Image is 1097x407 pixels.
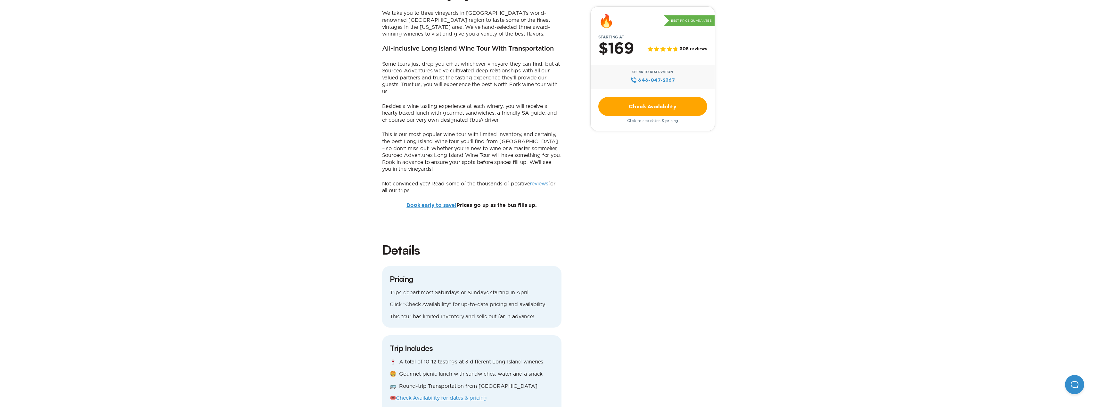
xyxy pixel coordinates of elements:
span: Click to see dates & pricing [627,118,678,123]
h2: $169 [598,41,634,57]
p: Click “Check Availability” for up-to-date pricing and availability. [390,301,554,308]
b: Prices go up as the bus fills up. [406,203,537,208]
span: Speak to Reservation [632,70,673,74]
p: Best Price Guarantee [664,15,715,26]
h3: Pricing [390,274,554,284]
div: 🔥 [598,14,614,27]
p: 🍷 A total of 10-12 tastings at 3 different Long Island wineries [390,358,554,365]
p: This tour has limited inventory and sells out far in advance! [390,313,554,320]
span: Starting at [591,35,632,39]
h3: All-Inclusive Long Island Wine Tour With Transportation [382,45,554,53]
p: Besides a wine tasting experience at each winery, you will receive a hearty boxed lunch with gour... [382,103,561,124]
a: 646‍-847‍-2367 [630,77,675,84]
p: Some tours just drop you off at whichever vineyard they can find, but at Sourced Adventures we’ve... [382,61,561,95]
h2: Details [382,241,561,258]
a: Book early to save! [406,203,456,208]
iframe: Help Scout Beacon - Open [1065,375,1084,394]
p: Trips depart most Saturdays or Sundays starting in April. [390,289,554,296]
span: 646‍-847‍-2367 [638,77,675,84]
p: 🍔 Gourmet picnic lunch with sandwiches, water and a snack [390,370,554,378]
p: Not convinced yet? Read some of the thousands of positive for all our trips. [382,180,561,194]
a: Check Availability for dates & pricing [396,395,487,401]
p: 🚌 Round-trip Transportation from [GEOGRAPHIC_DATA] [390,383,554,390]
p: This is our most popular wine tour with limited inventory, and certainly, the best Long Island Wi... [382,131,561,173]
span: 308 reviews [680,47,707,52]
a: reviews [530,181,548,186]
h3: Trip Includes [390,343,554,353]
p: 🎟️ [390,395,554,402]
a: Check Availability [598,97,707,116]
p: We take you to three vineyards in [GEOGRAPHIC_DATA]’s world-renowned [GEOGRAPHIC_DATA] region to ... [382,10,561,37]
